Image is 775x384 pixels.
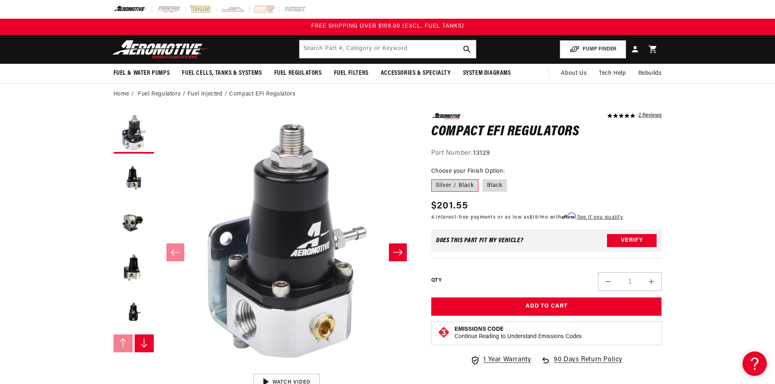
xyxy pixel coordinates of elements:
span: Fuel Filters [334,69,369,78]
p: 4 interest-free payments or as low as /mo with . [431,213,623,221]
a: About Us [555,64,593,83]
strong: Emissions Code [454,326,504,332]
img: Aeromotive [110,40,212,59]
button: Load image 5 in gallery view [114,292,154,332]
summary: Rebuilds [632,64,668,83]
a: 2 reviews [638,113,661,119]
button: Load image 1 in gallery view [114,113,154,154]
button: Load image 2 in gallery view [114,158,154,198]
span: Rebuilds [638,69,662,78]
label: QTY [431,277,441,284]
li: Compact EFI Regulators [229,90,295,99]
span: Affirm [561,213,576,219]
button: Load image 4 in gallery view [114,247,154,288]
span: System Diagrams [463,69,511,78]
div: Part Number: [431,148,662,159]
summary: Fuel Cells, Tanks & Systems [176,64,268,83]
span: Tech Help [599,69,626,78]
strong: 13129 [473,150,490,156]
span: Accessories & Specialty [381,69,451,78]
span: 90 Days Return Policy [554,355,622,373]
a: 90 Days Return Policy [541,355,622,373]
button: Load image 3 in gallery view [114,202,154,243]
a: Home [114,90,129,99]
span: 1 Year Warranty [483,355,531,365]
summary: Fuel & Water Pumps [107,64,176,83]
button: Slide left [114,334,133,352]
label: Black [482,179,507,192]
span: Fuel Regulators [274,69,322,78]
span: $19 [530,215,538,220]
button: PUMP FINDER [560,40,626,59]
p: Continue Reading to Understand Emissions Codes [454,333,582,341]
label: Silver / Black [431,179,478,192]
div: Does This part fit My vehicle? [436,237,524,244]
nav: breadcrumbs [114,90,662,99]
summary: Fuel Filters [328,64,375,83]
span: FREE SHIPPING OVER $109.00 (EXCL. FUEL TANKS) [311,23,464,29]
button: search button [458,40,476,58]
a: 1 Year Warranty [470,355,531,365]
summary: System Diagrams [457,64,517,83]
span: Fuel & Water Pumps [114,69,170,78]
a: See if you qualify - Learn more about Affirm Financing (opens in modal) [577,215,623,220]
button: Emissions CodeContinue Reading to Understand Emissions Codes [454,326,582,341]
legend: Choose your Finish Option: [431,167,505,176]
summary: Tech Help [593,64,632,83]
li: Fuel Injected [188,90,229,99]
button: Verify [607,234,657,247]
summary: Fuel Regulators [268,64,328,83]
button: Slide right [389,243,407,261]
span: About Us [561,70,587,76]
li: Fuel Regulators [138,90,188,99]
button: Add to Cart [431,297,662,316]
button: Slide left [166,243,184,261]
input: Search by Part Number, Category or Keyword [299,40,476,58]
span: Fuel Cells, Tanks & Systems [182,69,262,78]
img: Emissions code [437,326,450,339]
span: $201.55 [431,199,468,213]
summary: Accessories & Specialty [375,64,457,83]
h1: Compact EFI Regulators [431,126,662,139]
button: Slide right [135,334,154,352]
